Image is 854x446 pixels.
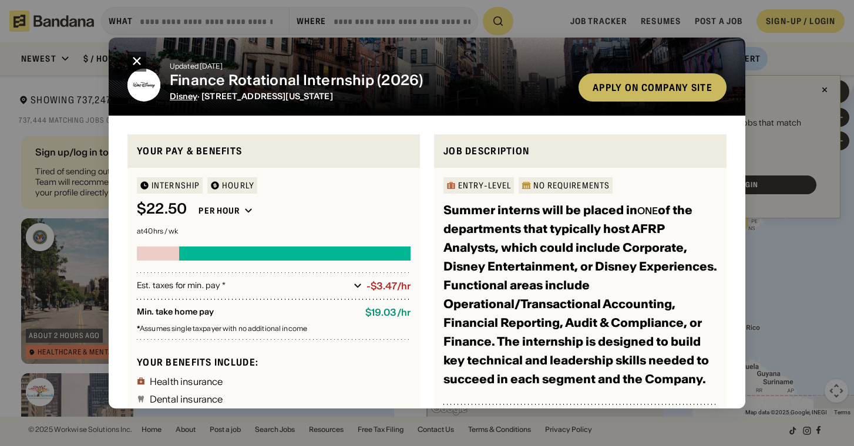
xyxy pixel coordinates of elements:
div: Dental insurance [150,394,223,404]
a: Disney [170,91,197,102]
div: Apply on company site [593,83,712,92]
div: Internship [152,181,200,190]
div: Entry-Level [458,181,511,190]
div: $ 19.03 / hr [365,307,411,318]
div: Finance Rotational Internship (2026) [170,72,569,89]
div: Assumes single taxpayer with no additional income [137,325,411,332]
div: Per hour [199,205,240,216]
div: -$3.47/hr [367,281,411,292]
div: · [STREET_ADDRESS][US_STATE] [170,92,569,102]
div: Your pay & benefits [137,144,411,158]
h3: Summer interns will be placed in of the departments that typically host AFRP Analysts, which coul... [443,201,717,388]
div: Updated [DATE] [170,63,569,70]
div: No Requirements [533,181,610,190]
div: at 40 hrs / wk [137,228,411,235]
div: Job Description [443,144,717,158]
div: Your benefits include: [137,356,411,369]
div: $ 22.50 [137,201,187,218]
div: Health insurance [150,377,223,386]
div: HOURLY [222,181,254,190]
div: ONE [637,205,658,217]
img: Disney logo [127,69,160,102]
div: Est. taxes for min. pay * [137,280,349,292]
div: Min. take home pay [137,307,356,318]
